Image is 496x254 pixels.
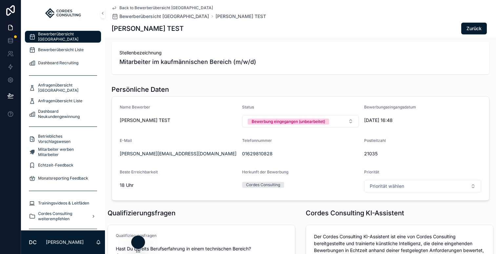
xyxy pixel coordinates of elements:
span: Priorität wählen [370,183,404,189]
span: Back to Bewerberübersicht [GEOGRAPHIC_DATA] [119,5,213,10]
img: App logo [45,8,82,18]
span: Bewerberübersicht [GEOGRAPHIC_DATA] [38,31,94,42]
span: Zurück [466,25,482,32]
a: Monatsreporting Feedback [25,172,101,184]
span: 18 Uhr [120,182,237,188]
span: Cordes Consulting weiterempfehlen [38,211,86,222]
span: Postleitzahl [364,138,386,143]
a: Betriebliches Vorschlagswesen [25,133,101,145]
h1: Cordes Consulting KI-Assistent [306,208,404,218]
span: Qualifizierungsfragen [116,233,156,238]
span: Status [242,105,254,109]
span: Name Bewerber [120,105,150,109]
a: Dashboard Recruiting [25,57,101,69]
button: Select Button [364,180,481,192]
div: Bewerbung eingegangen (unbearbeitet) [252,119,325,125]
a: Cordes Consulting weiterempfehlen [25,210,101,222]
a: Echtzeit-Feedback [25,159,101,171]
div: Cordes Consulting [246,182,280,188]
span: Priorität [364,169,379,174]
a: Anfragenübersicht Liste [25,95,101,107]
span: E-Mail [120,138,132,143]
span: Dashboard Recruiting [38,60,78,66]
a: Mitarbeiter werben Mitarbeiter [25,146,101,158]
span: Monatsreporting Feedback [38,176,88,181]
div: scrollable content [21,26,105,230]
span: 21035 [364,150,481,157]
span: Mitarbeiter werben Mitarbeiter [38,147,94,157]
span: Stellenbezeichnung [119,49,482,56]
span: Echtzeit-Feedback [38,163,73,168]
a: 01629810828 [242,150,273,157]
span: Telefonnummer [242,138,272,143]
span: Trainingsvideos & Leitfäden [38,201,89,206]
span: Bewerberübersicht Liste [38,47,84,52]
span: [PERSON_NAME] TEST [120,117,237,124]
span: Bewerbungseingangsdatum [364,105,416,109]
h1: Persönliche Daten [112,85,169,94]
a: Trainingsvideos & Leitfäden [25,197,101,209]
span: Mitarbeiter im kaufmännischen Bereich (m/w/d) [119,57,482,67]
button: Zurück [461,23,487,34]
span: Beste Erreichbarkeit [120,169,158,174]
a: [PERSON_NAME] TEST [216,13,266,20]
a: [PERSON_NAME][EMAIL_ADDRESS][DOMAIN_NAME] [120,150,237,157]
span: Anfragenübersicht [GEOGRAPHIC_DATA] [38,83,94,93]
h1: Qualifizierungsfragen [108,208,176,218]
a: Bewerberübersicht Liste [25,44,101,56]
button: Select Button [242,115,359,127]
span: [DATE] 16:48 [364,117,451,124]
span: Anfragenübersicht Liste [38,98,82,104]
span: Betriebliches Vorschlagswesen [38,134,94,144]
a: Bewerberübersicht [GEOGRAPHIC_DATA] [25,31,101,43]
a: Dashboard Neukundengewinnung [25,108,101,120]
span: Herkunft der Bewerbung [242,169,288,174]
span: DC [29,238,37,246]
span: Dashboard Neukundengewinnung [38,109,94,119]
a: Bewerberübersicht [GEOGRAPHIC_DATA] [112,13,209,20]
span: Bewerberübersicht [GEOGRAPHIC_DATA] [119,13,209,20]
h1: [PERSON_NAME] TEST [112,24,184,33]
a: Anfragenübersicht [GEOGRAPHIC_DATA] [25,82,101,94]
a: Back to Bewerberübersicht [GEOGRAPHIC_DATA] [112,5,213,10]
p: [PERSON_NAME] [46,239,84,245]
